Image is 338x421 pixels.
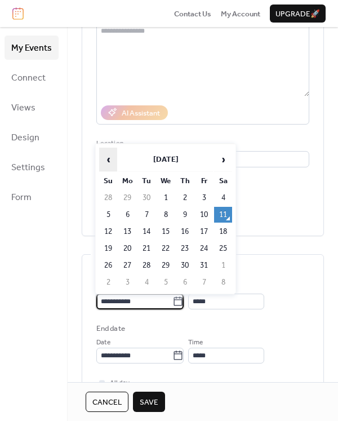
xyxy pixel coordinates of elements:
button: Cancel [86,392,128,412]
td: 8 [214,274,232,290]
td: 31 [195,258,213,273]
td: 16 [176,224,194,240]
div: End date [96,323,125,334]
td: 7 [137,207,155,223]
a: Form [5,185,59,209]
button: Upgrade🚀 [270,5,326,23]
td: 28 [99,190,117,206]
span: Settings [11,159,45,176]
td: 4 [214,190,232,206]
span: Views [11,99,35,117]
th: Th [176,173,194,189]
td: 20 [118,241,136,256]
td: 5 [99,207,117,223]
td: 25 [214,241,232,256]
td: 10 [195,207,213,223]
th: [DATE] [118,148,213,172]
td: 11 [214,207,232,223]
span: All day [110,378,130,389]
td: 21 [137,241,155,256]
td: 7 [195,274,213,290]
span: My Account [221,8,260,20]
td: 19 [99,241,117,256]
td: 1 [157,190,175,206]
div: Location [96,138,307,149]
th: Mo [118,173,136,189]
span: ‹ [100,148,117,171]
td: 26 [99,258,117,273]
span: Date [96,337,110,348]
td: 29 [118,190,136,206]
span: Contact Us [174,8,211,20]
td: 6 [118,207,136,223]
a: Connect [5,65,59,90]
td: 13 [118,224,136,240]
span: Time [188,337,203,348]
td: 24 [195,241,213,256]
span: My Events [11,39,52,57]
span: › [215,148,232,171]
td: 29 [157,258,175,273]
span: Connect [11,69,46,87]
a: Settings [5,155,59,179]
th: Fr [195,173,213,189]
a: My Account [221,8,260,19]
th: Su [99,173,117,189]
th: We [157,173,175,189]
span: Save [140,397,158,408]
span: Form [11,189,32,206]
button: Save [133,392,165,412]
td: 3 [118,274,136,290]
td: 6 [176,274,194,290]
a: My Events [5,36,59,60]
img: logo [12,7,24,20]
th: Tu [137,173,155,189]
span: Upgrade 🚀 [275,8,320,20]
td: 8 [157,207,175,223]
td: 28 [137,258,155,273]
td: 30 [137,190,155,206]
td: 2 [176,190,194,206]
td: 23 [176,241,194,256]
td: 5 [157,274,175,290]
td: 2 [99,274,117,290]
span: Design [11,129,39,147]
td: 3 [195,190,213,206]
a: Views [5,95,59,119]
td: 12 [99,224,117,240]
a: Contact Us [174,8,211,19]
th: Sa [214,173,232,189]
td: 15 [157,224,175,240]
td: 1 [214,258,232,273]
td: 27 [118,258,136,273]
td: 17 [195,224,213,240]
td: 4 [137,274,155,290]
td: 30 [176,258,194,273]
span: Cancel [92,397,122,408]
td: 18 [214,224,232,240]
td: 22 [157,241,175,256]
a: Design [5,125,59,149]
td: 9 [176,207,194,223]
td: 14 [137,224,155,240]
